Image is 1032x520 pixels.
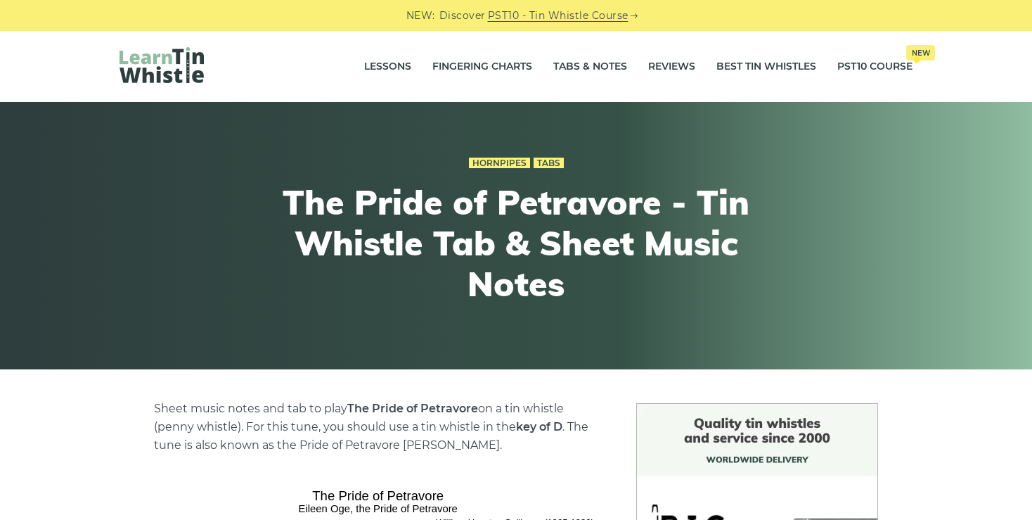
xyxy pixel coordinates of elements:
p: Sheet music notes and tab to play on a tin whistle (penny whistle). For this tune, you should use... [154,400,602,455]
a: Fingering Charts [432,49,532,84]
a: Lessons [364,49,411,84]
a: Tabs & Notes [553,49,627,84]
strong: key of D [516,420,562,433]
a: Best Tin Whistles [716,49,816,84]
a: PST10 CourseNew [837,49,912,84]
a: Tabs [534,158,564,169]
a: Hornpipes [469,158,530,169]
h1: The Pride of Petravore - Tin Whistle Tab & Sheet Music Notes [257,182,775,304]
a: Reviews [648,49,695,84]
span: New [906,45,935,61]
strong: The Pride of Petravore [347,402,478,415]
img: LearnTinWhistle.com [120,47,204,83]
